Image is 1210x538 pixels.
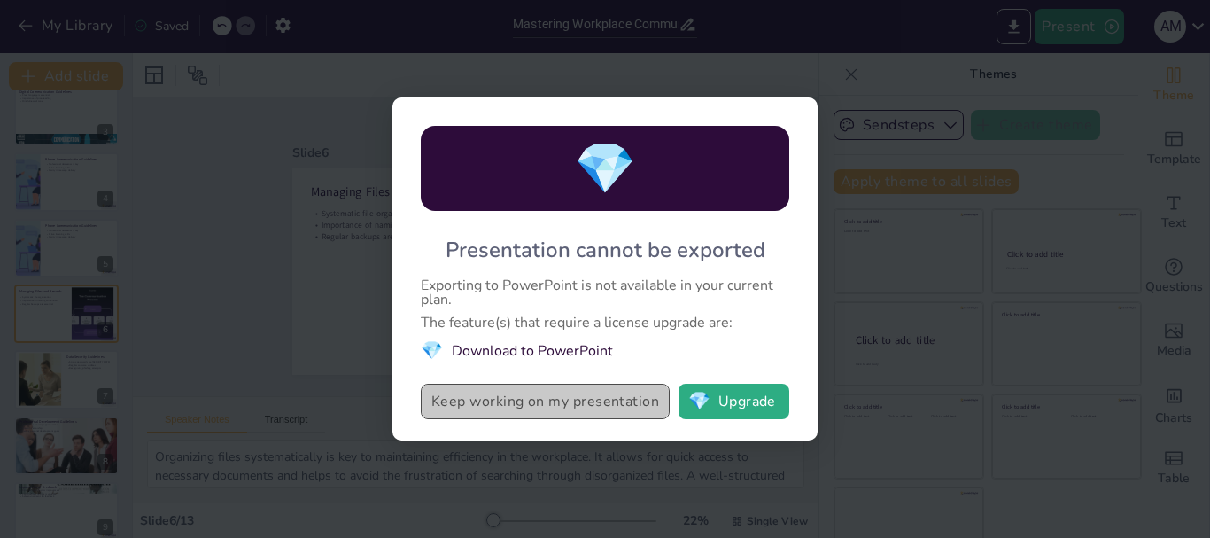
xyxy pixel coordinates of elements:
[421,339,443,363] span: diamond
[446,236,765,264] div: Presentation cannot be exported
[421,339,789,363] li: Download to PowerPoint
[421,384,670,419] button: Keep working on my presentation
[679,384,789,419] button: diamondUpgrade
[688,393,710,410] span: diamond
[574,135,636,203] span: diamond
[421,316,789,330] div: The feature(s) that require a license upgrade are:
[421,278,789,307] div: Exporting to PowerPoint is not available in your current plan.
